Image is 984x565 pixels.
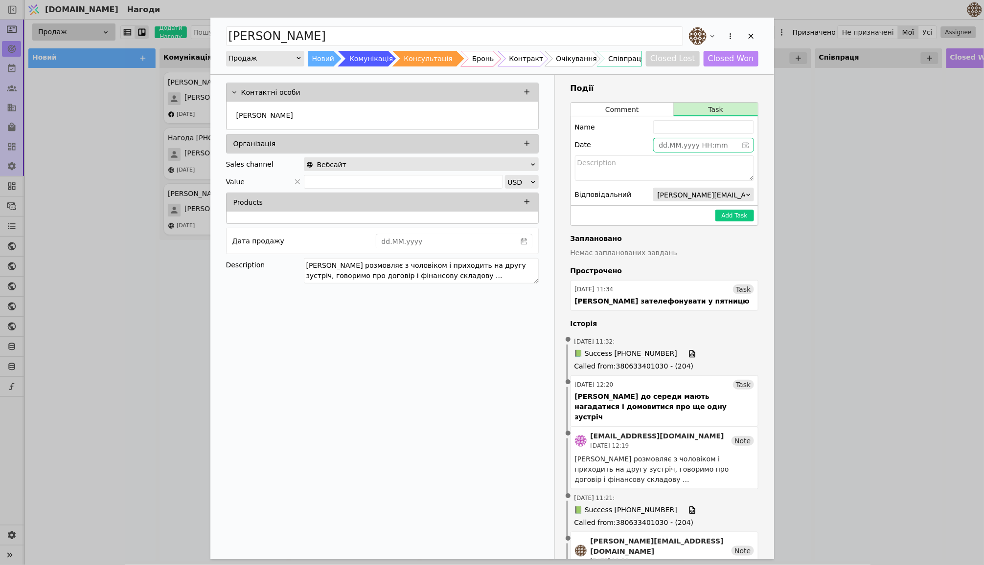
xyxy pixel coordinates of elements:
div: [PERSON_NAME] до середи мають нагадатися і домовитися про ще одну зустріч [575,391,754,422]
span: [DATE] 11:21 : [574,494,615,502]
div: Task [733,284,754,294]
div: Бронь [472,51,494,66]
span: 📗 Success [PHONE_NUMBER] [574,505,677,516]
div: [PERSON_NAME] зателефонувати у пятницю [575,296,750,306]
h3: Події [571,83,758,94]
p: Немає запланованих завдань [571,248,758,258]
button: Comment [571,103,674,116]
div: [DATE] 11:34 [575,285,614,294]
div: USD [507,175,529,189]
div: Note [732,546,754,556]
div: Дата продажу [232,234,284,248]
div: Консультація [404,51,453,66]
span: • [563,327,573,352]
span: • [563,526,573,551]
div: Відповідальний [575,188,632,201]
span: • [563,484,573,509]
svg: calender simple [521,238,527,245]
textarea: [PERSON_NAME] розмовляє з чоловіком і приходить на другу зустріч, говоримо про договір і фінансов... [304,258,539,283]
div: Task [733,380,754,390]
div: [PERSON_NAME][EMAIL_ADDRESS][DOMAIN_NAME] [591,536,732,557]
input: dd.MM.yyyy [376,235,516,248]
p: [PERSON_NAME] [236,110,293,121]
button: Task [674,103,757,116]
div: Продаж [229,51,296,65]
span: • [563,370,573,395]
p: Організація [233,139,276,149]
span: 📗 Success [PHONE_NUMBER] [574,348,677,359]
button: Closed Won [704,51,758,66]
div: Description [226,258,304,272]
label: Date [575,140,591,150]
div: Sales channel [226,157,274,171]
span: Value [226,175,245,189]
div: Контракт [509,51,544,66]
p: Контактні особи [241,87,300,98]
img: an [689,27,707,45]
div: Очікування [556,51,597,66]
span: Вебсайт [317,158,346,172]
img: an [575,545,587,557]
div: Add Opportunity [210,18,774,559]
div: [DATE] 12:20 [575,380,614,389]
button: Closed Lost [646,51,700,66]
p: Products [233,197,263,208]
div: [EMAIL_ADDRESS][DOMAIN_NAME] [591,431,724,441]
h4: Історія [571,319,758,329]
span: Called from : 380633401030 - (204) [574,518,755,528]
button: Add Task [715,210,754,221]
div: Комунікація [349,51,393,66]
div: Note [732,436,754,446]
div: [PERSON_NAME] розмовляє з чоловіком і приходить на другу зустріч, говоримо про договір і фінансов... [575,454,754,485]
span: • [563,421,573,446]
div: Новий [312,51,335,66]
input: dd.MM.yyyy HH:mm [654,138,738,152]
div: Name [575,120,595,134]
h4: Прострочено [571,266,758,276]
h4: Заплановано [571,234,758,244]
div: [DATE] 12:19 [591,441,724,450]
span: Called from : 380633401030 - (204) [574,361,755,371]
svg: calender simple [742,142,749,149]
img: online-store.svg [306,161,313,168]
img: de [575,435,587,447]
div: Співпраця [608,51,645,66]
span: [DATE] 11:32 : [574,337,615,346]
